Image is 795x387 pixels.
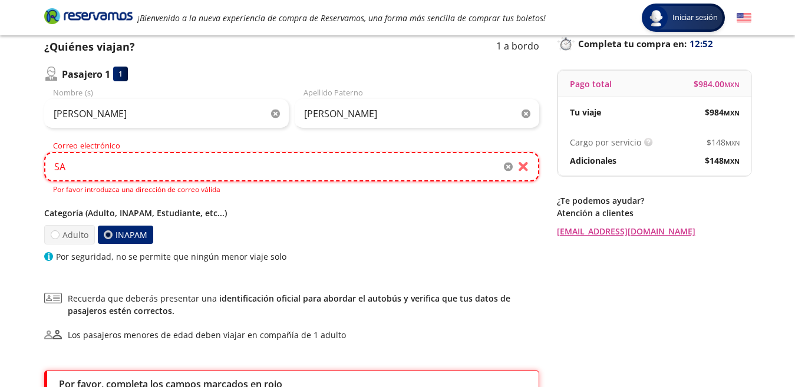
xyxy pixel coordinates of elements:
div: Los pasajeros menores de edad deben viajar en compañía de 1 adulto [68,329,346,341]
small: MXN [724,157,740,166]
em: ¡Bienvenido a la nueva experiencia de compra de Reservamos, una forma más sencilla de comprar tus... [137,12,546,24]
a: [EMAIL_ADDRESS][DOMAIN_NAME] [557,225,751,237]
p: Pasajero 1 [62,67,110,81]
p: ¿Te podemos ayudar? [557,194,751,207]
p: Pago total [570,78,612,90]
p: Tu viaje [570,106,601,118]
span: Recuerda que deberás presentar una [68,292,539,317]
small: MXN [724,108,740,117]
span: $ 984 [705,106,740,118]
p: 1 a bordo [496,39,539,55]
button: English [737,11,751,25]
p: Atención a clientes [557,207,751,219]
i: Brand Logo [44,7,133,25]
p: Categoría (Adulto, INAPAM, Estudiante, etc...) [44,207,539,219]
span: Iniciar sesión [668,12,723,24]
p: Por seguridad, no se permite que ningún menor viaje solo [56,250,286,263]
small: MXN [725,138,740,147]
input: Correo electrónico [44,152,539,181]
p: Completa tu compra en : [557,35,751,52]
span: $ 148 [707,136,740,148]
p: Por favor introduzca una dirección de correo válida [53,184,539,195]
label: INAPAM [97,226,153,244]
span: 12:52 [690,37,713,51]
p: Cargo por servicio [570,136,641,148]
input: Nombre (s) [44,99,289,128]
span: $ 148 [705,154,740,167]
label: Adulto [44,225,95,245]
a: Brand Logo [44,7,133,28]
a: identificación oficial para abordar el autobús y verifica que tus datos de pasajeros estén correc... [68,293,510,316]
input: Apellido Paterno [295,99,539,128]
div: 1 [113,67,128,81]
span: $ 984.00 [694,78,740,90]
iframe: Messagebird Livechat Widget [727,319,783,375]
small: MXN [724,80,740,89]
p: Adicionales [570,154,616,167]
p: ¿Quiénes viajan? [44,39,135,55]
